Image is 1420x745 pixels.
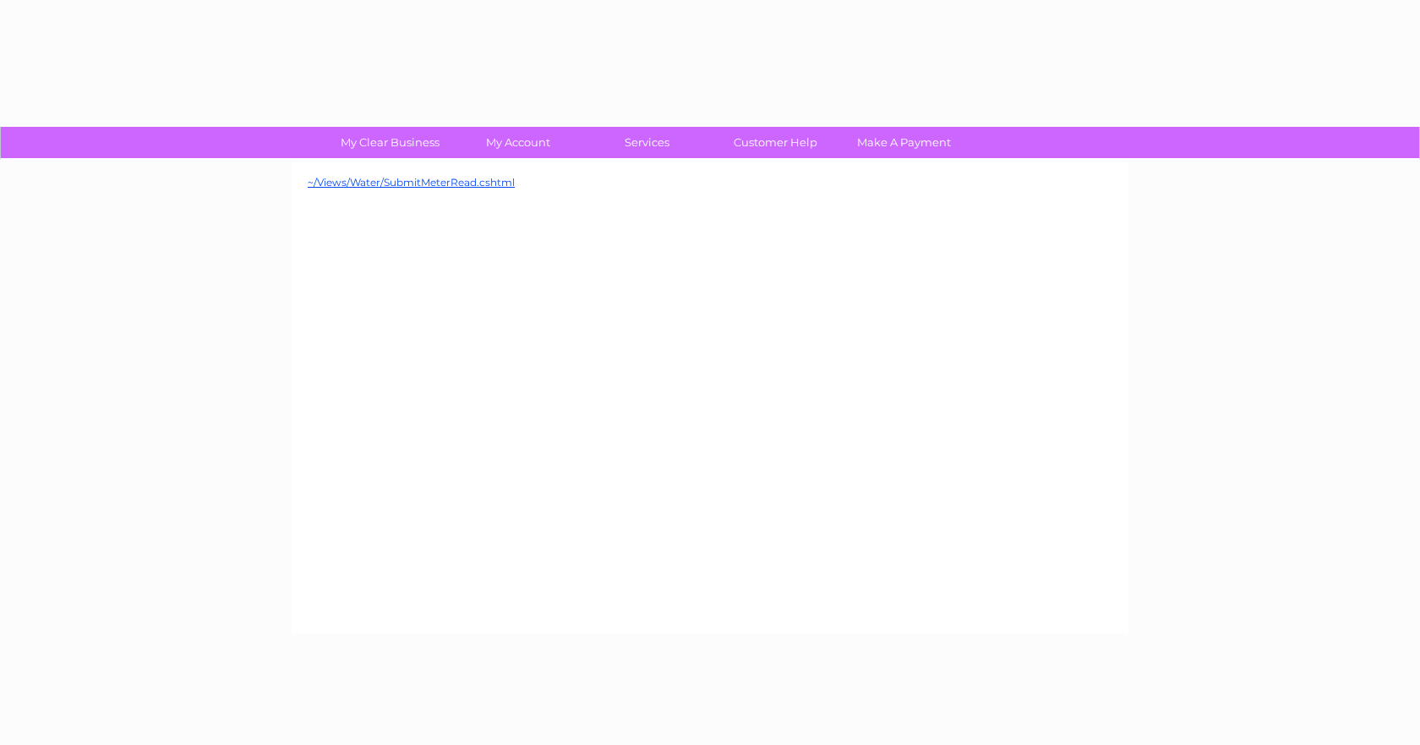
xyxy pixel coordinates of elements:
a: My Account [449,127,588,158]
a: Make A Payment [834,127,974,158]
a: My Clear Business [320,127,460,158]
a: ~/Views/Water/SubmitMeterRead.cshtml [308,176,515,189]
a: Customer Help [706,127,845,158]
a: Services [577,127,717,158]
